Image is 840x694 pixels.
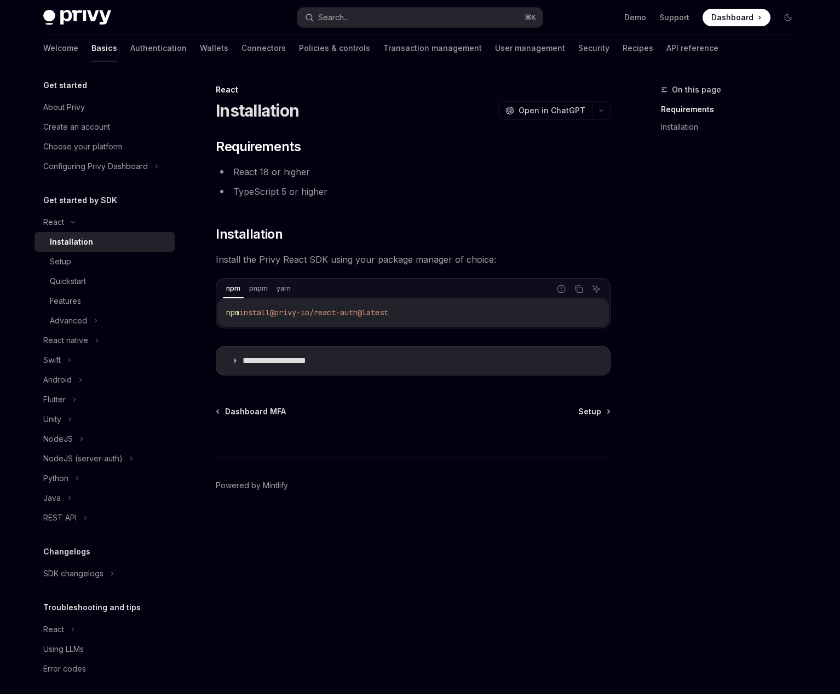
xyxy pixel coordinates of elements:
[578,406,601,417] span: Setup
[241,35,286,61] a: Connectors
[43,194,117,207] h5: Get started by SDK
[299,35,370,61] a: Policies & controls
[216,252,611,267] span: Install the Privy React SDK using your package manager of choice:
[216,225,283,243] span: Installation
[34,291,175,311] a: Features
[43,452,123,465] div: NodeJS (server-auth)
[273,282,294,295] div: yarn
[711,12,753,23] span: Dashboard
[779,9,797,26] button: Toggle dark mode
[43,216,64,229] div: React
[216,480,288,491] a: Powered by Mintlify
[34,271,175,291] a: Quickstart
[34,232,175,252] a: Installation
[246,282,271,295] div: pnpm
[495,35,565,61] a: User management
[297,8,543,27] button: Search...⌘K
[43,545,90,558] h5: Changelogs
[216,84,611,95] div: React
[216,184,611,199] li: TypeScript 5 or higher
[43,35,78,61] a: Welcome
[270,308,388,317] span: @privy-io/react-auth@latest
[624,12,646,23] a: Demo
[383,35,482,61] a: Transaction management
[50,314,87,327] div: Advanced
[130,35,187,61] a: Authentication
[554,282,568,296] button: Report incorrect code
[43,662,86,675] div: Error codes
[91,35,117,61] a: Basics
[43,79,87,92] h5: Get started
[318,11,349,24] div: Search...
[43,511,77,524] div: REST API
[498,101,592,120] button: Open in ChatGPT
[43,491,61,505] div: Java
[525,13,536,22] span: ⌘ K
[43,567,103,580] div: SDK changelogs
[34,252,175,271] a: Setup
[34,659,175,679] a: Error codes
[43,393,66,406] div: Flutter
[216,101,299,120] h1: Installation
[43,643,84,656] div: Using LLMs
[34,137,175,157] a: Choose your platform
[34,639,175,659] a: Using LLMs
[43,373,72,386] div: Android
[578,406,609,417] a: Setup
[43,623,64,636] div: React
[50,294,81,308] div: Features
[34,97,175,117] a: About Privy
[216,164,611,180] li: React 18 or higher
[43,160,148,173] div: Configuring Privy Dashboard
[217,406,286,417] a: Dashboard MFA
[43,413,61,426] div: Unity
[43,334,88,347] div: React native
[216,138,301,155] span: Requirements
[589,282,603,296] button: Ask AI
[661,118,806,136] a: Installation
[659,12,689,23] a: Support
[50,255,71,268] div: Setup
[572,282,586,296] button: Copy the contents from the code block
[519,105,585,116] span: Open in ChatGPT
[43,120,110,134] div: Create an account
[34,117,175,137] a: Create an account
[672,83,721,96] span: On this page
[623,35,653,61] a: Recipes
[239,308,270,317] span: install
[703,9,770,26] a: Dashboard
[50,275,86,288] div: Quickstart
[225,406,286,417] span: Dashboard MFA
[43,601,141,614] h5: Troubleshooting and tips
[666,35,718,61] a: API reference
[578,35,609,61] a: Security
[43,140,122,153] div: Choose your platform
[200,35,228,61] a: Wallets
[43,10,111,25] img: dark logo
[661,101,806,118] a: Requirements
[43,101,85,114] div: About Privy
[43,472,68,485] div: Python
[43,354,61,367] div: Swift
[43,432,73,446] div: NodeJS
[226,308,239,317] span: npm
[223,282,244,295] div: npm
[50,235,93,248] div: Installation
